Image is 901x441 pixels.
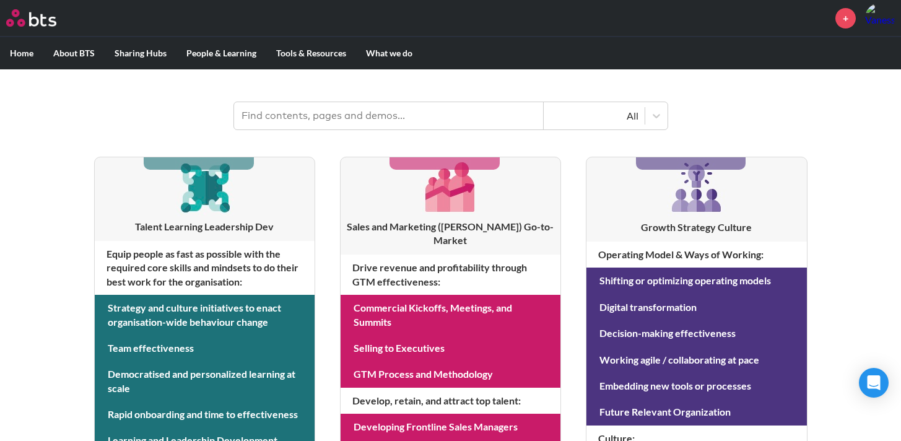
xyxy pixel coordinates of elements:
[421,157,480,216] img: [object Object]
[234,102,544,129] input: Find contents, pages and demos...
[105,37,176,69] label: Sharing Hubs
[6,9,79,27] a: Go home
[586,220,806,234] h3: Growth Strategy Culture
[266,37,356,69] label: Tools & Resources
[865,3,895,33] a: Profile
[6,9,56,27] img: BTS Logo
[95,241,315,295] h4: Equip people as fast as possible with the required core skills and mindsets to do their best work...
[667,157,726,217] img: [object Object]
[43,37,105,69] label: About BTS
[356,37,422,69] label: What we do
[550,109,638,123] div: All
[95,220,315,234] h3: Talent Learning Leadership Dev
[859,368,889,398] div: Open Intercom Messenger
[865,3,895,33] img: Vanessa Lin
[341,220,560,248] h3: Sales and Marketing ([PERSON_NAME]) Go-to-Market
[176,37,266,69] label: People & Learning
[586,242,806,268] h4: Operating Model & Ways of Working :
[835,8,856,28] a: +
[341,388,560,414] h4: Develop, retain, and attract top talent :
[175,157,234,216] img: [object Object]
[341,255,560,295] h4: Drive revenue and profitability through GTM effectiveness :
